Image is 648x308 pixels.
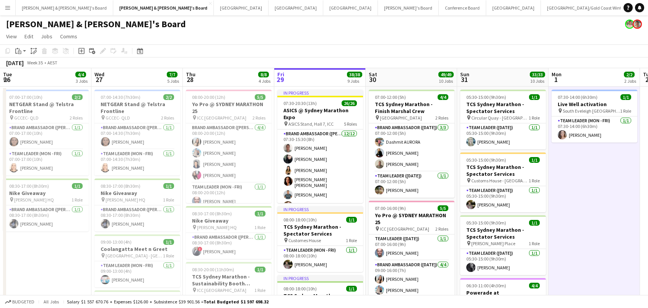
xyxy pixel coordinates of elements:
div: 08:30-17:00 (8h30m)1/1Nike Giveaway [PERSON_NAME] HQ1 RoleBrand Ambassador ([PERSON_NAME])1/108:3... [186,206,272,259]
div: 10 Jobs [439,78,453,84]
span: All jobs [42,299,60,305]
span: 07:00-14:30 (7h30m) [101,94,140,100]
span: 06:30-11:00 (4h30m) [466,283,506,288]
h3: Coolangatta Meet n Greet [94,246,180,252]
span: 1/1 [255,211,265,216]
app-card-role: Brand Ambassador ([PERSON_NAME])1/108:30-17:00 (8h30m)![PERSON_NAME] [186,233,272,259]
span: 2 Roles [435,226,448,232]
app-card-role: Team Leader ([DATE])1/107:00-12:00 (5h)[PERSON_NAME] [369,172,454,198]
span: 28 [185,75,195,84]
app-card-role: Brand Ambassador ([PERSON_NAME])1/108:30-17:00 (8h30m)[PERSON_NAME] [94,205,180,231]
span: 08:00-20:00 (12h) [192,94,225,100]
app-job-card: 07:00-14:30 (7h30m)2/2NETGEAR Stand @ Telstra Frontline GCCEC- QLD2 RolesBrand Ambassador ([PERSO... [94,90,180,175]
span: 05:30-15:00 (9h30m) [466,94,506,100]
span: GCCEC- QLD [14,115,39,121]
app-job-card: 07:00-12:00 (5h)4/4TCS Sydney Marathon - Finish Marshal Crew [GEOGRAPHIC_DATA]2 RolesBrand Ambass... [369,90,454,198]
a: Jobs [38,31,55,41]
span: [PERSON_NAME] HQ [106,197,145,203]
app-job-card: 07:00-17:00 (10h)2/2NETGEAR Stand @ Telstra Frontline GCCEC- QLD2 RolesBrand Ambassador ([PERSON_... [3,90,89,175]
a: Edit [21,31,36,41]
app-job-card: 05:30-15:00 (9h30m)1/1TCS Sydney Marathon - Spectator Services Circular Quay - [GEOGRAPHIC_DATA] ... [460,90,546,149]
span: 2 Roles [435,115,448,121]
h3: TCS Sydney Marathon - Spectator Services [460,101,546,115]
div: 5 Jobs [167,78,179,84]
div: In progress [277,90,363,96]
button: Conference Board [439,0,486,15]
span: 1 Role [529,115,540,121]
div: In progress [277,275,363,281]
span: 27 [93,75,104,84]
span: 07:00-17:00 (10h) [9,94,42,100]
span: 2/2 [163,94,174,100]
h3: Yo Pro @ SYDNEY MARATHON 25 [369,212,454,226]
span: 1 Role [72,197,83,203]
app-card-role: Brand Ambassador ([PERSON_NAME])4/408:00-20:00 (12h)[PERSON_NAME][PERSON_NAME][PERSON_NAME][PERSO... [186,123,272,183]
span: Thu [186,71,195,78]
span: Week 35 [25,60,44,66]
span: 08:30-17:00 (8h30m) [101,183,140,189]
span: 30 [368,75,377,84]
span: 1/1 [163,239,174,245]
h3: TCS Sydney Marathon - Spectator Services [277,223,363,237]
span: ICC [GEOGRAPHIC_DATA] [197,115,246,121]
span: 1 Role [254,224,265,230]
span: 1 Role [254,287,265,293]
span: ASICS Stand, Hall 7, ICC [288,121,334,127]
span: 1/1 [163,183,174,189]
span: 08:00-18:00 (10h) [283,217,317,223]
app-card-role: Brand Ambassador ([PERSON_NAME])12/1207:30-15:30 (8h)[PERSON_NAME][PERSON_NAME][PERSON_NAME][PERS... [277,129,363,280]
span: ! [198,247,202,251]
span: 07:00-16:00 (9h) [375,205,406,211]
span: 08:30-17:00 (8h30m) [9,183,49,189]
h1: [PERSON_NAME] & [PERSON_NAME]'s Board [6,18,186,30]
button: [PERSON_NAME] & [PERSON_NAME]'s Board [16,0,113,15]
app-card-role: Team Leader ([DATE])1/105:30-15:00 (9h30m)[PERSON_NAME] [460,249,546,275]
h3: Yo Pro @ SYDNEY MARATHON 25 [186,101,272,115]
span: 7/7 [167,72,177,77]
span: 1/1 [72,183,83,189]
span: 1/1 [255,267,265,272]
span: 5/5 [438,205,448,211]
div: [DATE] [6,59,24,67]
app-card-role: Team Leader ([DATE])1/105:30-15:00 (9h30m)[PERSON_NAME] [460,186,546,212]
app-user-avatar: Victoria Hunt [633,20,642,29]
div: In progress [277,206,363,212]
app-job-card: 08:30-17:00 (8h30m)1/1Nike Giveaway [PERSON_NAME] HQ1 RoleBrand Ambassador ([PERSON_NAME])1/108:3... [3,179,89,231]
span: 4/4 [529,283,540,288]
span: 08:30-20:00 (11h30m) [192,267,234,272]
app-job-card: 07:30-14:00 (6h30m)1/1Live Well activation South Eveleigh [GEOGRAPHIC_DATA]1 RoleTeam Leader (Mon... [552,90,637,143]
app-job-card: In progress08:00-18:00 (10h)1/1TCS Sydney Marathon - Spectator Services Customes House1 RoleTeam ... [277,206,363,272]
app-card-role: Team Leader (Mon - Fri)1/107:00-14:30 (7h30m)[PERSON_NAME] [94,149,180,175]
span: 5 Roles [344,121,357,127]
button: [GEOGRAPHIC_DATA] [269,0,323,15]
app-job-card: In progress07:30-20:30 (13h)26/26ASICS @ Sydney Marathon Expo ASICS Stand, Hall 7, ICC5 RolesBran... [277,90,363,203]
app-job-card: 05:30-15:00 (9h30m)1/1TCS Sydney Marathon - Spectator Services Customs House - [GEOGRAPHIC_DATA]1... [460,152,546,212]
span: Jobs [41,33,52,40]
span: 1 Role [163,197,174,203]
span: 2 Roles [70,115,83,121]
h3: Nike Giveaway [186,217,272,224]
app-card-role: Team Leader ([DATE])1/105:30-15:00 (9h30m)[PERSON_NAME] [460,123,546,149]
span: 05:30-15:00 (9h30m) [466,220,506,226]
div: 9 Jobs [347,78,362,84]
span: Wed [94,71,104,78]
span: 49/49 [438,72,454,77]
button: Budgeted [4,298,36,306]
span: Edit [24,33,33,40]
span: 1/1 [346,217,357,223]
div: 4 Jobs [259,78,270,84]
app-card-role: Team Leader (Mon - Fri)1/107:30-14:00 (6h30m)[PERSON_NAME] [552,116,637,143]
button: [PERSON_NAME]'s Board [378,0,439,15]
div: 09:00-13:00 (4h)1/1Coolangatta Meet n Greet [GEOGRAPHIC_DATA] - [GEOGRAPHIC_DATA]1 RoleTeam Leade... [94,234,180,287]
app-card-role: Brand Ambassador ([PERSON_NAME])1/108:30-17:00 (8h30m)[PERSON_NAME] [3,205,89,231]
h3: TCS Sydney Marathon - Spectator Services [277,292,363,306]
app-card-role: Team Leader (Mon - Fri)1/108:00-20:00 (12h)[PERSON_NAME] [186,183,272,209]
h3: Powerade at [GEOGRAPHIC_DATA] (Pont3) [460,289,546,303]
span: 26 [2,75,12,84]
span: 1 Role [620,108,631,114]
h3: TCS Sydney Marathon - Sustainability Booth Support [186,273,272,287]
